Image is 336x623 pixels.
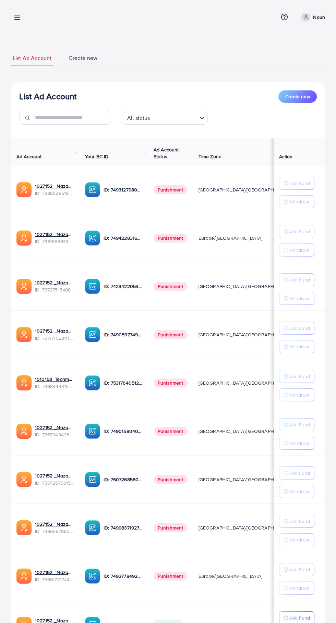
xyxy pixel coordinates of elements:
input: Search for option [152,112,197,123]
p: Withdraw [289,536,309,544]
span: [GEOGRAPHIC_DATA]/[GEOGRAPHIC_DATA] [199,379,294,386]
p: Add Fund [289,324,310,332]
p: Add Fund [289,565,310,574]
span: ID: 7372751548805726224 [35,286,74,293]
span: ID: 7367949428067450896 [35,431,74,438]
img: ic-ba-acc.ded83a64.svg [85,424,100,439]
span: ID: 7368443315504726017 [35,383,74,390]
div: <span class='underline'>1010158_Techmanistan pk acc_1715599413927</span></br>7368443315504726017 [35,376,74,390]
span: Ad Account [16,153,42,160]
p: Withdraw [289,584,309,592]
img: ic-ads-acc.e4c84228.svg [16,375,32,390]
p: Add Fund [289,614,310,622]
div: <span class='underline'>1027152 _Nazaagency_04</span></br>7371715281112170513 [35,327,74,341]
img: ic-ba-acc.ded83a64.svg [85,375,100,390]
p: ID: 7499837192777400321 [104,524,143,532]
span: Punishment [154,523,188,532]
span: Punishment [154,330,188,339]
button: Add Fund [279,418,314,431]
p: ID: 7507268580682137618 [104,475,143,484]
span: Punishment [154,282,188,291]
button: Add Fund [279,563,314,576]
p: Withdraw [289,246,309,254]
button: Add Fund [279,225,314,238]
button: Withdraw [279,533,314,546]
p: Add Fund [289,372,310,381]
p: ID: 7490597749134508040 [104,331,143,339]
div: <span class='underline'>1027152 _Nazaagency_019</span></br>7388328519014645761 [35,183,74,197]
span: ID: 7381668633665093648 [35,238,74,245]
span: [GEOGRAPHIC_DATA]/[GEOGRAPHIC_DATA] [199,186,294,193]
a: 1027152 _Nazaagency_003 [35,424,74,431]
img: ic-ba-acc.ded83a64.svg [85,230,100,246]
div: <span class='underline'>1027152 _Nazaagency_018</span></br>7366172174454882305 [35,569,74,583]
span: All status [126,113,152,123]
button: Add Fund [279,273,314,286]
span: [GEOGRAPHIC_DATA]/[GEOGRAPHIC_DATA] [199,428,294,435]
span: [GEOGRAPHIC_DATA]/[GEOGRAPHIC_DATA] [199,331,294,338]
span: Punishment [154,234,188,242]
button: Withdraw [279,437,314,450]
a: 1027152 _Nazaagency_018 [35,569,74,576]
a: Nouh [299,13,325,22]
div: <span class='underline'>1027152 _Nazaagency_016</span></br>7367257631523782657 [35,472,74,486]
button: Add Fund [279,466,314,479]
p: Nouh [313,13,325,21]
p: ID: 7531764051207716871 [104,379,143,387]
img: ic-ba-acc.ded83a64.svg [85,279,100,294]
a: 1027152 _Nazaagency_019 [35,183,74,189]
button: Add Fund [279,322,314,335]
a: 1027152 _Nazaagency_023 [35,231,74,238]
img: ic-ba-acc.ded83a64.svg [85,569,100,584]
p: Add Fund [289,227,310,236]
span: Create new [69,54,97,62]
span: Ad Account Status [154,146,179,160]
p: ID: 7492778492849930241 [104,572,143,580]
img: ic-ads-acc.e4c84228.svg [16,472,32,487]
span: ID: 7388328519014645761 [35,190,74,197]
img: ic-ads-acc.e4c84228.svg [16,279,32,294]
button: Withdraw [279,582,314,595]
button: Add Fund [279,177,314,190]
p: Add Fund [289,517,310,525]
span: Europe/[GEOGRAPHIC_DATA] [199,235,263,241]
img: ic-ads-acc.e4c84228.svg [16,424,32,439]
button: Withdraw [279,292,314,305]
span: [GEOGRAPHIC_DATA]/[GEOGRAPHIC_DATA] [199,524,294,531]
span: Action [279,153,293,160]
span: Your BC ID [85,153,109,160]
span: Punishment [154,378,188,387]
img: ic-ads-acc.e4c84228.svg [16,182,32,197]
p: Add Fund [289,421,310,429]
span: ID: 7366172174454882305 [35,576,74,583]
span: [GEOGRAPHIC_DATA]/[GEOGRAPHIC_DATA] [199,476,294,483]
a: 1010158_Techmanistan pk acc_1715599413927 [35,376,74,383]
img: ic-ads-acc.e4c84228.svg [16,520,32,535]
p: ID: 7494228316518858759 [104,234,143,242]
h3: List Ad Account [19,91,76,101]
span: ID: 7366567860828749825 [35,528,74,535]
button: Withdraw [279,244,314,257]
p: Add Fund [289,276,310,284]
button: Add Fund [279,515,314,528]
p: Withdraw [289,487,309,496]
div: <span class='underline'>1027152 _Nazaagency_007</span></br>7372751548805726224 [35,279,74,293]
p: Withdraw [289,439,309,447]
span: Europe/[GEOGRAPHIC_DATA] [199,573,263,580]
span: Punishment [154,185,188,194]
p: ID: 7423422053648285697 [104,282,143,290]
span: Punishment [154,427,188,436]
a: 1027152 _Nazaagency_04 [35,327,74,334]
button: Create new [278,90,317,103]
span: Punishment [154,572,188,581]
img: ic-ba-acc.ded83a64.svg [85,520,100,535]
button: Withdraw [279,388,314,401]
span: Create new [285,93,310,100]
button: Withdraw [279,340,314,353]
p: ID: 7490158040596217873 [104,427,143,435]
p: Add Fund [289,469,310,477]
img: ic-ba-acc.ded83a64.svg [85,472,100,487]
div: <span class='underline'>1027152 _Nazaagency_023</span></br>7381668633665093648 [35,231,74,245]
img: ic-ads-acc.e4c84228.svg [16,569,32,584]
p: ID: 7493127980932333584 [104,186,143,194]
